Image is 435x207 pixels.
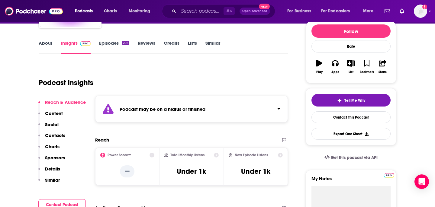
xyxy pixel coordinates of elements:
[75,7,93,15] span: Podcasts
[71,6,101,16] button: open menu
[382,6,392,16] a: Show notifications dropdown
[45,99,86,105] p: Reach & Audience
[311,128,391,140] button: Export One-Sheet
[38,166,60,177] button: Details
[311,24,391,38] button: Follow
[124,6,158,16] button: open menu
[38,177,60,188] button: Similar
[359,56,375,78] button: Bookmark
[38,99,86,110] button: Reach & Audience
[100,6,121,16] a: Charts
[38,144,60,155] button: Charts
[283,6,319,16] button: open menu
[95,137,109,143] h2: Reach
[122,41,129,45] div: 205
[422,5,427,9] svg: Add a profile image
[38,122,59,133] button: Social
[224,7,235,15] span: ⌘ K
[177,167,206,176] h3: Under 1k
[311,111,391,123] a: Contact This Podcast
[38,132,65,144] button: Contacts
[375,56,391,78] button: Share
[320,150,382,165] a: Get this podcast via API
[384,172,394,178] a: Pro website
[321,7,350,15] span: For Podcasters
[99,40,129,54] a: Episodes205
[349,70,353,74] div: List
[38,155,65,166] button: Sponsors
[45,166,60,172] p: Details
[343,56,359,78] button: List
[242,10,267,13] span: Open Advanced
[311,40,391,53] div: Rate
[363,7,373,15] span: More
[384,173,394,178] img: Podchaser Pro
[331,70,339,74] div: Apps
[38,110,63,122] button: Content
[95,96,288,123] section: Click to expand status details
[235,153,268,157] h2: New Episode Listens
[120,106,205,112] strong: Podcast may be on a hiatus or finished
[45,110,63,116] p: Content
[344,98,365,103] span: Tell Me Why
[397,6,407,16] a: Show notifications dropdown
[80,41,91,46] img: Podchaser Pro
[414,5,427,18] button: Show profile menu
[414,5,427,18] span: Logged in as dkcmediatechnyc
[360,70,374,74] div: Bookmark
[311,56,327,78] button: Play
[241,167,270,176] h3: Under 1k
[327,56,343,78] button: Apps
[120,165,134,177] p: --
[311,94,391,107] button: tell me why sparkleTell Me Why
[164,40,179,54] a: Credits
[45,155,65,161] p: Sponsors
[316,70,323,74] div: Play
[259,4,270,9] span: New
[39,40,52,54] a: About
[61,40,91,54] a: InsightsPodchaser Pro
[104,7,117,15] span: Charts
[170,153,205,157] h2: Total Monthly Listens
[168,4,281,18] div: Search podcasts, credits, & more...
[379,70,387,74] div: Share
[45,122,59,127] p: Social
[287,7,311,15] span: For Business
[45,144,60,149] p: Charts
[45,132,65,138] p: Contacts
[39,78,93,87] h1: Podcast Insights
[359,6,381,16] button: open menu
[337,98,342,103] img: tell me why sparkle
[188,40,197,54] a: Lists
[129,7,150,15] span: Monitoring
[205,40,220,54] a: Similar
[45,177,60,183] p: Similar
[108,153,131,157] h2: Power Score™
[138,40,155,54] a: Reviews
[414,5,427,18] img: User Profile
[5,5,63,17] img: Podchaser - Follow, Share and Rate Podcasts
[179,6,224,16] input: Search podcasts, credits, & more...
[414,174,429,189] div: Open Intercom Messenger
[317,6,359,16] button: open menu
[240,8,270,15] button: Open AdvancedNew
[331,155,378,160] span: Get this podcast via API
[311,176,391,186] label: My Notes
